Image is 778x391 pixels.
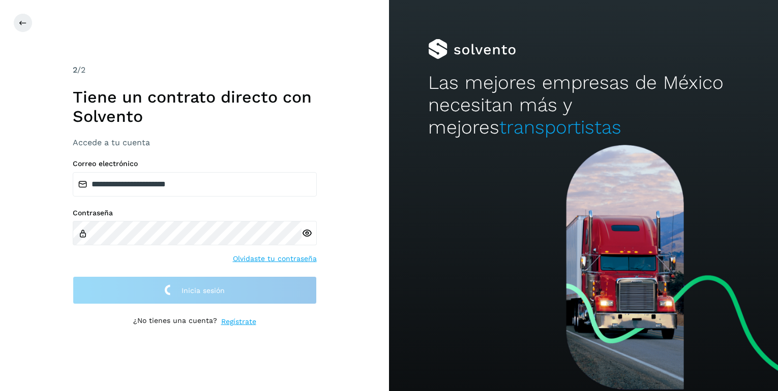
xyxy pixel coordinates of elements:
span: Inicia sesión [182,287,225,294]
p: ¿No tienes una cuenta? [133,316,217,327]
label: Correo electrónico [73,159,317,168]
h2: Las mejores empresas de México necesitan más y mejores [428,72,739,139]
span: transportistas [499,116,621,138]
a: Regístrate [221,316,256,327]
a: Olvidaste tu contraseña [233,253,317,264]
label: Contraseña [73,209,317,217]
h1: Tiene un contrato directo con Solvento [73,87,317,126]
div: /2 [73,64,317,76]
button: Inicia sesión [73,276,317,304]
span: 2 [73,65,77,75]
h3: Accede a tu cuenta [73,138,317,147]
